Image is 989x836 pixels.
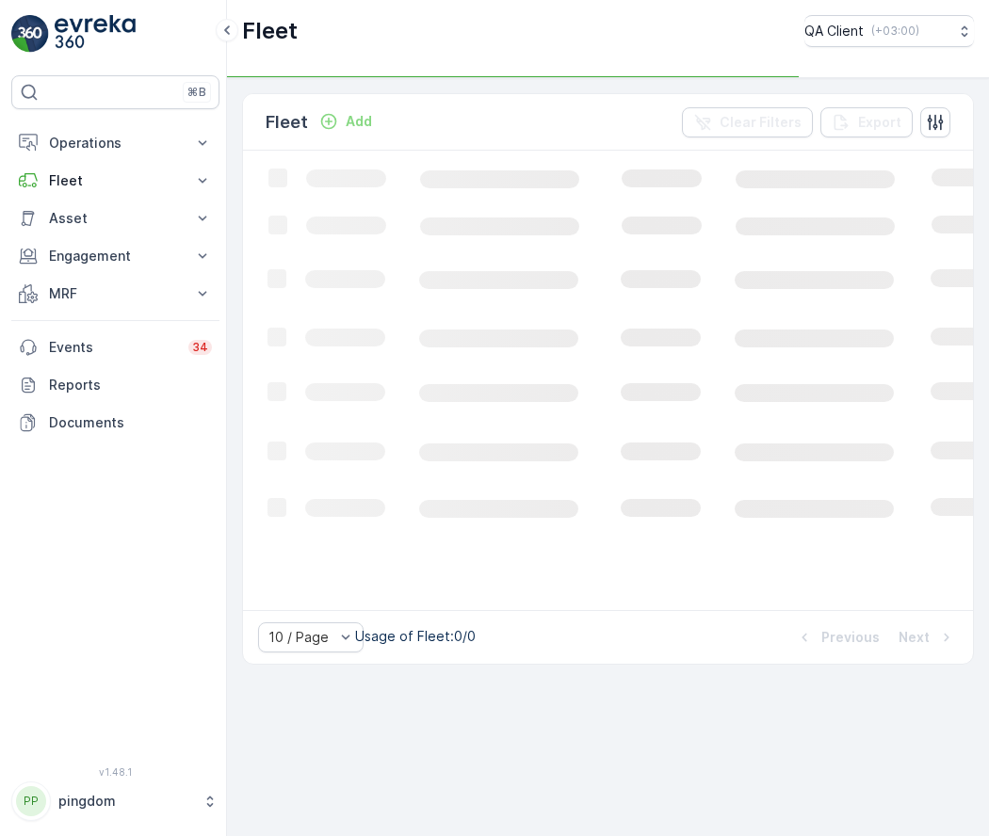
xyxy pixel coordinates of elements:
[49,413,212,432] p: Documents
[49,134,182,153] p: Operations
[11,329,219,366] a: Events34
[49,209,182,228] p: Asset
[682,107,813,137] button: Clear Filters
[11,766,219,778] span: v 1.48.1
[804,22,864,40] p: QA Client
[266,109,308,136] p: Fleet
[899,628,930,647] p: Next
[11,237,219,275] button: Engagement
[821,628,880,647] p: Previous
[355,627,476,646] p: Usage of Fleet : 0/0
[49,171,182,190] p: Fleet
[858,113,901,132] p: Export
[49,376,212,394] p: Reports
[871,24,919,39] p: ( +03:00 )
[820,107,913,137] button: Export
[16,786,46,816] div: PP
[11,162,219,200] button: Fleet
[58,792,193,811] p: pingdom
[11,404,219,442] a: Documents
[49,284,182,303] p: MRF
[312,110,380,133] button: Add
[11,781,219,821] button: PPpingdom
[49,247,182,265] p: Engagement
[55,15,136,53] img: logo_light-DOdMpM7g.png
[720,113,802,132] p: Clear Filters
[897,626,958,649] button: Next
[793,626,882,649] button: Previous
[346,112,372,131] p: Add
[187,85,206,100] p: ⌘B
[49,338,177,357] p: Events
[11,200,219,237] button: Asset
[804,15,974,47] button: QA Client(+03:00)
[11,124,219,162] button: Operations
[11,366,219,404] a: Reports
[11,275,219,313] button: MRF
[192,340,208,355] p: 34
[11,15,49,53] img: logo
[242,16,298,46] p: Fleet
